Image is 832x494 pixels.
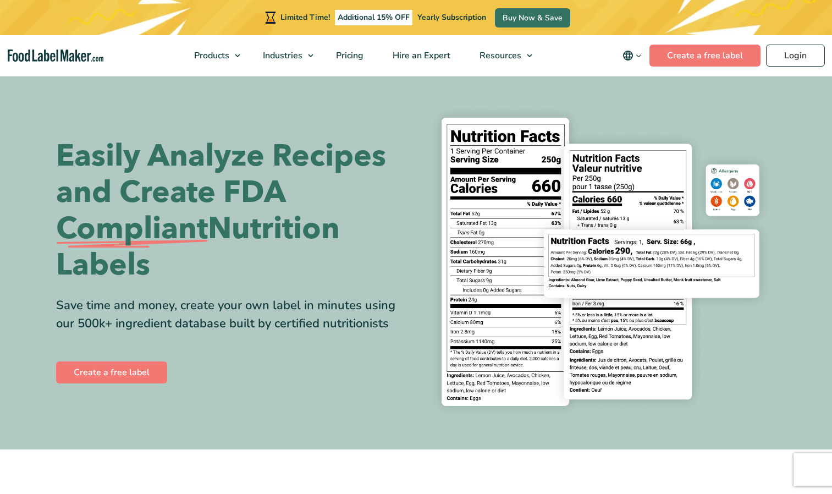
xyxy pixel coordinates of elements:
span: Yearly Subscription [417,12,486,23]
span: Products [191,50,230,62]
span: Industries [260,50,304,62]
a: Products [180,35,246,76]
span: Additional 15% OFF [335,10,412,25]
a: Pricing [322,35,376,76]
a: Industries [249,35,319,76]
a: Create a free label [56,361,167,383]
div: Save time and money, create your own label in minutes using our 500k+ ingredient database built b... [56,297,408,333]
span: Resources [476,50,522,62]
a: Create a free label [649,45,761,67]
span: Hire an Expert [389,50,451,62]
span: Limited Time! [280,12,330,23]
h1: Easily Analyze Recipes and Create FDA Nutrition Labels [56,138,408,283]
a: Buy Now & Save [495,8,570,28]
a: Hire an Expert [378,35,462,76]
a: Login [766,45,825,67]
span: Pricing [333,50,365,62]
span: Compliant [56,211,208,247]
a: Resources [465,35,538,76]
